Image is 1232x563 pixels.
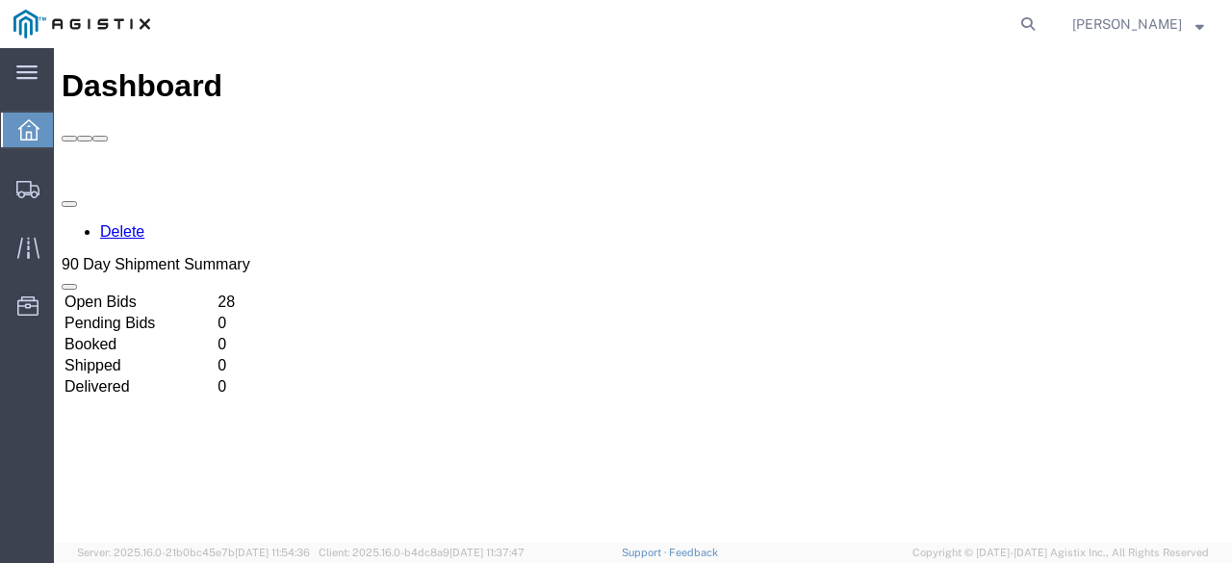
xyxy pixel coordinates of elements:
button: [PERSON_NAME] [1071,13,1205,36]
td: 0 [163,287,193,306]
a: Feedback [669,547,718,558]
td: Shipped [10,308,161,327]
a: Support [622,547,670,558]
span: Mustafa Sheriff [1072,13,1182,35]
span: [DATE] 11:37:47 [449,547,525,558]
td: Pending Bids [10,266,161,285]
img: logo [13,10,150,38]
td: 28 [163,244,193,264]
span: Copyright © [DATE]-[DATE] Agistix Inc., All Rights Reserved [912,545,1209,561]
span: Server: 2025.16.0-21b0bc45e7b [77,547,310,558]
td: 0 [163,266,193,285]
td: 0 [163,308,193,327]
iframe: FS Legacy Container [54,48,1232,543]
td: Delivered [10,329,161,348]
td: Booked [10,287,161,306]
span: [DATE] 11:54:36 [235,547,310,558]
span: Client: 2025.16.0-b4dc8a9 [319,547,525,558]
td: 0 [163,329,193,348]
